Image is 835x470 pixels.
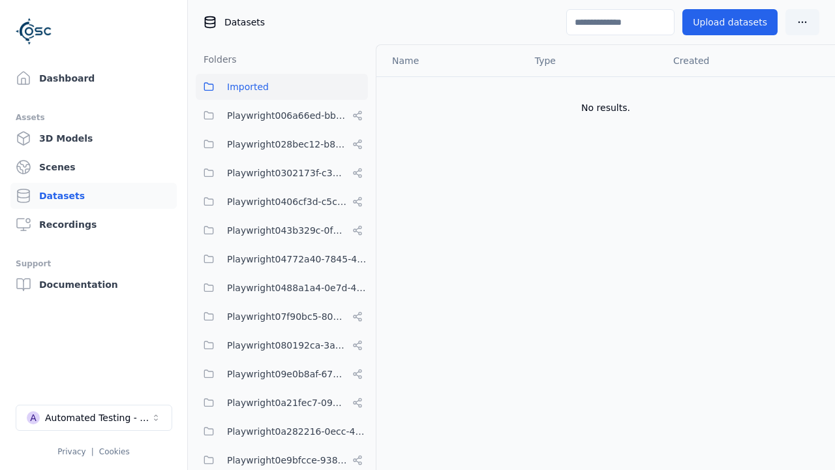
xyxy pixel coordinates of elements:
[196,131,368,157] button: Playwright028bec12-b853-4041-8716-f34111cdbd0b
[227,337,347,353] span: Playwright080192ca-3ab8-4170-8689-2c2dffafb10d
[45,411,151,424] div: Automated Testing - Playwright
[196,189,368,215] button: Playwright0406cf3d-c5c6-4809-a891-d4d7aaf60441
[682,9,778,35] button: Upload datasets
[196,53,237,66] h3: Folders
[196,246,368,272] button: Playwright04772a40-7845-40f2-bf94-f85d29927f9d
[227,251,368,267] span: Playwright04772a40-7845-40f2-bf94-f85d29927f9d
[196,102,368,129] button: Playwright006a66ed-bbfa-4b84-a6f2-8b03960da6f1
[227,108,347,123] span: Playwright006a66ed-bbfa-4b84-a6f2-8b03960da6f1
[227,79,269,95] span: Imported
[227,309,347,324] span: Playwright07f90bc5-80d1-4d58-862e-051c9f56b799
[196,332,368,358] button: Playwright080192ca-3ab8-4170-8689-2c2dffafb10d
[227,194,347,210] span: Playwright0406cf3d-c5c6-4809-a891-d4d7aaf60441
[227,280,368,296] span: Playwright0488a1a4-0e7d-4299-bdea-dd156cc484d6
[10,65,177,91] a: Dashboard
[10,211,177,238] a: Recordings
[227,165,347,181] span: Playwright0302173f-c313-40eb-a2c1-2f14b0f3806f
[227,366,347,382] span: Playwright09e0b8af-6797-487c-9a58-df45af994400
[16,405,172,431] button: Select a workspace
[196,160,368,186] button: Playwright0302173f-c313-40eb-a2c1-2f14b0f3806f
[196,217,368,243] button: Playwright043b329c-0fea-4eef-a1dd-c1b85d96f68d
[376,45,524,76] th: Name
[224,16,265,29] span: Datasets
[10,272,177,298] a: Documentation
[16,256,172,272] div: Support
[227,424,368,439] span: Playwright0a282216-0ecc-4192-904d-1db5382f43aa
[227,223,347,238] span: Playwright043b329c-0fea-4eef-a1dd-c1b85d96f68d
[376,76,835,139] td: No results.
[196,361,368,387] button: Playwright09e0b8af-6797-487c-9a58-df45af994400
[196,74,368,100] button: Imported
[227,395,347,411] span: Playwright0a21fec7-093e-446e-ac90-feefe60349da
[91,447,94,456] span: |
[16,13,52,50] img: Logo
[663,45,814,76] th: Created
[196,304,368,330] button: Playwright07f90bc5-80d1-4d58-862e-051c9f56b799
[57,447,85,456] a: Privacy
[10,183,177,209] a: Datasets
[196,390,368,416] button: Playwright0a21fec7-093e-446e-ac90-feefe60349da
[196,418,368,445] button: Playwright0a282216-0ecc-4192-904d-1db5382f43aa
[227,452,347,468] span: Playwright0e9bfcce-9385-4655-aad9-5e1830d0cbce
[27,411,40,424] div: A
[10,154,177,180] a: Scenes
[524,45,663,76] th: Type
[196,275,368,301] button: Playwright0488a1a4-0e7d-4299-bdea-dd156cc484d6
[99,447,130,456] a: Cookies
[16,110,172,125] div: Assets
[10,125,177,151] a: 3D Models
[227,136,347,152] span: Playwright028bec12-b853-4041-8716-f34111cdbd0b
